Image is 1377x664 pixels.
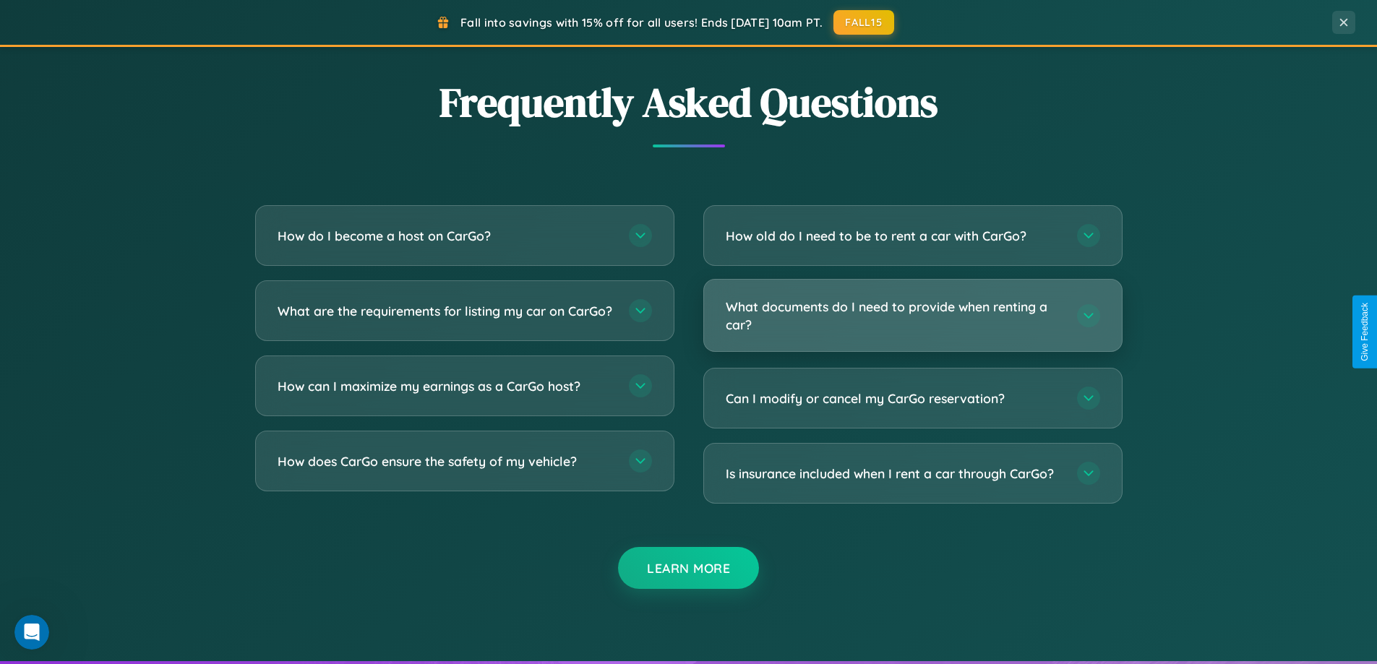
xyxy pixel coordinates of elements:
h3: How do I become a host on CarGo? [278,227,614,245]
h3: How does CarGo ensure the safety of my vehicle? [278,452,614,470]
h2: Frequently Asked Questions [255,74,1123,130]
h3: Is insurance included when I rent a car through CarGo? [726,465,1063,483]
span: Fall into savings with 15% off for all users! Ends [DATE] 10am PT. [460,15,823,30]
iframe: Intercom live chat [14,615,49,650]
div: Give Feedback [1360,303,1370,361]
button: Learn More [618,547,759,589]
h3: Can I modify or cancel my CarGo reservation? [726,389,1063,408]
h3: What documents do I need to provide when renting a car? [726,298,1063,333]
button: FALL15 [833,10,894,35]
h3: What are the requirements for listing my car on CarGo? [278,302,614,320]
h3: How old do I need to be to rent a car with CarGo? [726,227,1063,245]
h3: How can I maximize my earnings as a CarGo host? [278,377,614,395]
